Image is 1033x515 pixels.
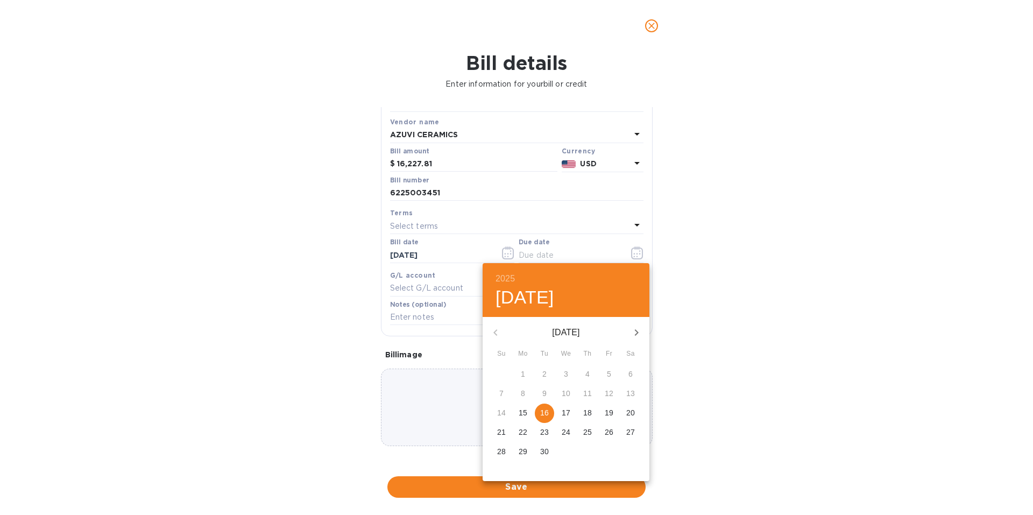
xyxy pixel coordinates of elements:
p: 28 [497,446,506,457]
span: We [556,349,576,359]
span: Fr [599,349,619,359]
button: 20 [621,404,640,423]
button: 23 [535,423,554,442]
button: 27 [621,423,640,442]
span: Tu [535,349,554,359]
p: 21 [497,427,506,438]
button: [DATE] [496,286,554,309]
p: 17 [562,407,570,418]
button: 25 [578,423,597,442]
p: [DATE] [508,326,624,339]
button: 26 [599,423,619,442]
span: Th [578,349,597,359]
span: Sa [621,349,640,359]
button: 15 [513,404,533,423]
span: Mo [513,349,533,359]
p: 20 [626,407,635,418]
button: 30 [535,442,554,462]
button: 24 [556,423,576,442]
button: 16 [535,404,554,423]
span: Su [492,349,511,359]
p: 26 [605,427,613,438]
p: 22 [519,427,527,438]
button: 28 [492,442,511,462]
p: 23 [540,427,549,438]
p: 29 [519,446,527,457]
button: 19 [599,404,619,423]
button: 18 [578,404,597,423]
button: 17 [556,404,576,423]
p: 16 [540,407,549,418]
button: 2025 [496,271,515,286]
p: 24 [562,427,570,438]
button: 21 [492,423,511,442]
p: 19 [605,407,613,418]
p: 30 [540,446,549,457]
button: 29 [513,442,533,462]
p: 15 [519,407,527,418]
p: 25 [583,427,592,438]
p: 18 [583,407,592,418]
p: 27 [626,427,635,438]
button: 22 [513,423,533,442]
